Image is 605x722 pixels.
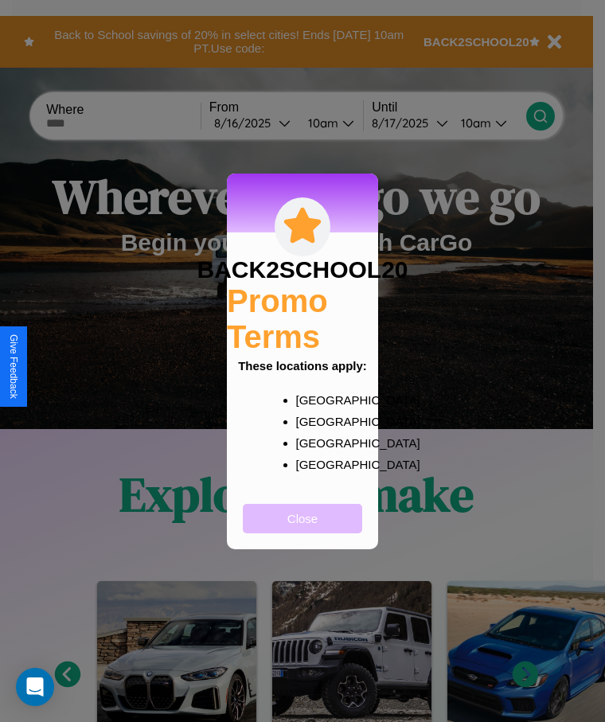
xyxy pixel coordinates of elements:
h3: BACK2SCHOOL20 [197,256,408,283]
div: Open Intercom Messenger [16,668,54,706]
h2: Promo Terms [227,283,378,355]
p: [GEOGRAPHIC_DATA] [296,454,342,475]
p: [GEOGRAPHIC_DATA] [296,389,342,411]
b: These locations apply: [238,359,367,373]
div: Give Feedback [8,334,19,399]
button: Close [243,504,362,533]
p: [GEOGRAPHIC_DATA] [296,411,342,432]
p: [GEOGRAPHIC_DATA] [296,432,342,454]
